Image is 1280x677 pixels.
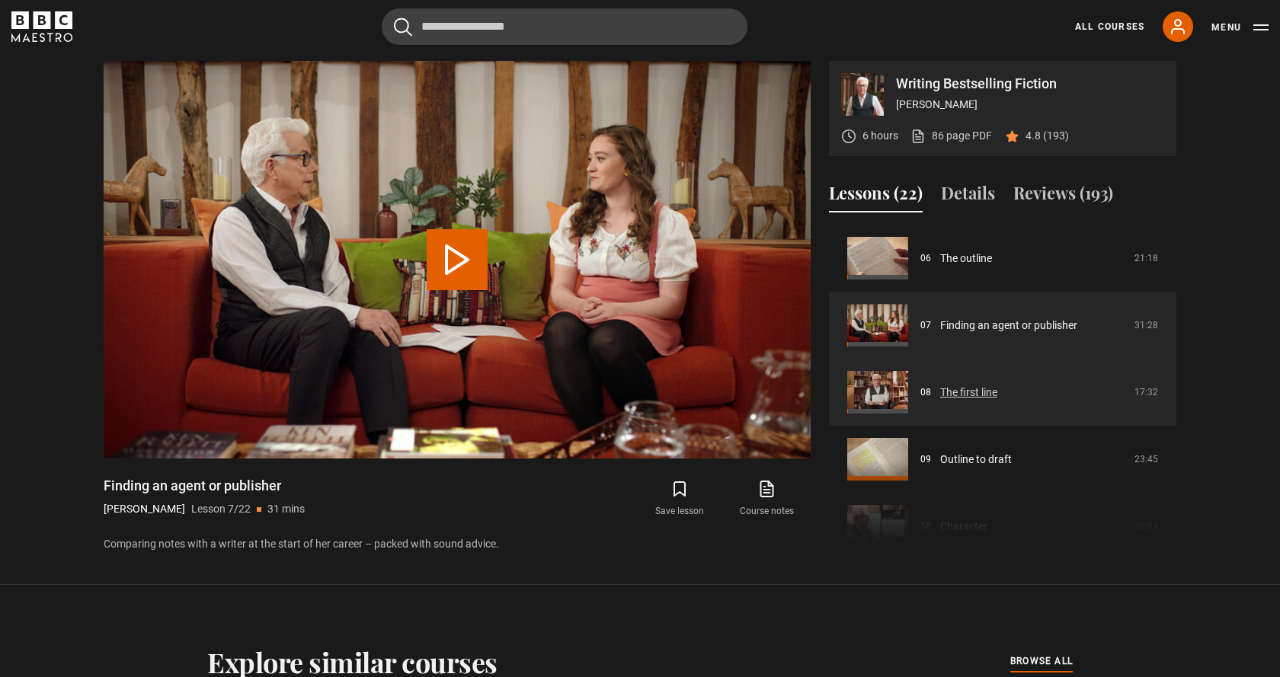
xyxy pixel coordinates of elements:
[104,536,811,552] p: Comparing notes with a writer at the start of her career – packed with sound advice.
[382,8,747,45] input: Search
[940,385,997,401] a: The first line
[1075,20,1144,34] a: All Courses
[896,97,1164,113] p: [PERSON_NAME]
[829,180,923,212] button: Lessons (22)
[191,501,251,517] p: Lesson 7/22
[1010,653,1073,669] span: browse all
[104,477,305,495] h1: Finding an agent or publisher
[394,18,412,37] button: Submit the search query
[1026,128,1069,144] p: 4.8 (193)
[862,128,898,144] p: 6 hours
[896,77,1164,91] p: Writing Bestselling Fiction
[636,477,723,521] button: Save lesson
[267,501,305,517] p: 31 mins
[724,477,811,521] a: Course notes
[11,11,72,42] svg: BBC Maestro
[940,452,1012,468] a: Outline to draft
[427,229,488,290] button: Play Lesson Finding an agent or publisher
[104,501,185,517] p: [PERSON_NAME]
[910,128,992,144] a: 86 page PDF
[941,180,995,212] button: Details
[1211,20,1269,35] button: Toggle navigation
[1010,653,1073,670] a: browse all
[940,251,992,267] a: The outline
[104,61,811,458] video-js: Video Player
[940,318,1077,334] a: Finding an agent or publisher
[1013,180,1113,212] button: Reviews (193)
